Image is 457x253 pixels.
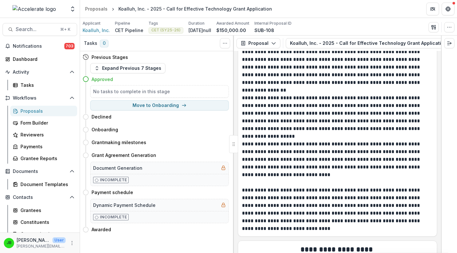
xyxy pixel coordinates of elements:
[188,27,211,34] p: [DATE]null
[93,202,156,208] h5: Dynamic Payment Schedule
[13,95,67,101] span: Workflows
[13,169,67,174] span: Documents
[10,118,77,128] a: Form Builder
[10,229,77,239] a: Communications
[83,4,275,13] nav: breadcrumb
[10,106,77,116] a: Proposals
[426,3,439,15] button: Partners
[254,27,274,34] p: SUB-108
[100,40,108,47] span: 0
[83,4,110,13] a: Proposals
[59,26,72,33] div: ⌘ + K
[68,3,77,15] button: Open entity switcher
[3,67,77,77] button: Open Activity
[216,20,249,26] p: Awarded Amount
[92,113,111,120] h4: Declined
[100,214,127,220] p: Incomplete
[10,129,77,140] a: Reviewers
[20,131,72,138] div: Reviewers
[10,217,77,227] a: Constituents
[92,189,133,196] h4: Payment schedule
[20,119,72,126] div: Form Builder
[68,239,76,247] button: More
[92,54,128,61] h4: Previous Stages
[92,152,156,159] h4: Grant Agreement Generation
[3,93,77,103] button: Open Workflows
[13,195,67,200] span: Contacts
[100,177,127,183] p: Incomplete
[151,28,180,32] span: CET (SY25-26)
[64,43,75,49] span: 703
[115,20,130,26] p: Pipeline
[442,3,454,15] button: Get Help
[85,5,108,12] div: Proposals
[20,181,72,188] div: Document Templates
[220,38,230,48] button: Toggle View Cancelled Tasks
[3,54,77,64] a: Dashboard
[20,108,72,114] div: Proposals
[93,165,142,171] h5: Document Generation
[84,41,97,46] h3: Tasks
[92,76,113,83] h4: Approved
[3,41,77,51] button: Notifications703
[13,69,67,75] span: Activity
[118,5,272,12] div: Koalluh, Inc. - 2025 - Call for Effective Technology Grant Application
[444,38,454,48] button: Expand right
[188,20,204,26] p: Duration
[20,82,72,88] div: Tasks
[13,44,64,49] span: Notifications
[216,27,246,34] p: $150,000.00
[20,207,72,214] div: Grantees
[17,237,50,243] p: [PERSON_NAME]
[10,80,77,90] a: Tasks
[7,241,12,245] div: Jennifer Bronson
[83,27,110,34] a: Koalluh, Inc.
[17,243,66,249] p: [PERSON_NAME][EMAIL_ADDRESS][PERSON_NAME][DOMAIN_NAME]
[20,155,72,162] div: Grantee Reports
[90,100,229,110] button: Move to Onboarding
[83,20,100,26] p: Applicant
[237,38,280,48] button: Proposal
[3,192,77,202] button: Open Contacts
[16,26,56,32] span: Search...
[93,88,226,95] h5: No tasks to complete in this stage
[90,63,165,73] button: Expand Previous 7 Stages
[20,143,72,150] div: Payments
[254,20,292,26] p: Internal Proposal ID
[10,141,77,152] a: Payments
[92,139,146,146] h4: Grantmaking milestones
[52,237,66,243] p: User
[10,179,77,190] a: Document Templates
[92,226,111,233] h4: Awarded
[115,27,143,34] p: CET Pipeline
[10,153,77,164] a: Grantee Reports
[3,23,77,36] button: Search...
[92,126,118,133] h4: Onboarding
[13,56,72,62] div: Dashboard
[20,219,72,225] div: Constituents
[10,205,77,216] a: Grantees
[12,5,56,13] img: Accelerate logo
[20,231,72,237] div: Communications
[3,166,77,176] button: Open Documents
[148,20,158,26] p: Tags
